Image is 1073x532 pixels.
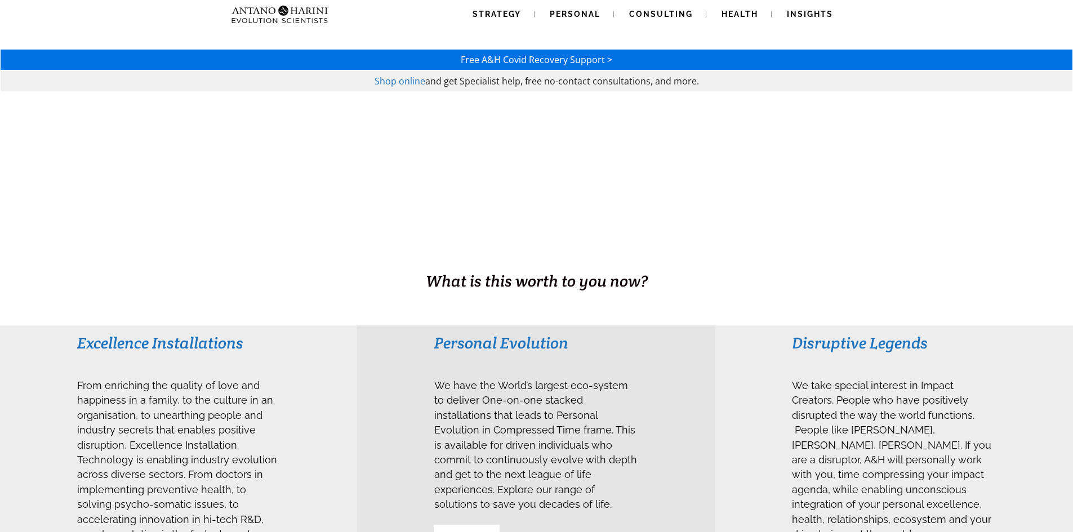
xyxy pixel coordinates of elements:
[629,10,693,19] span: Consulting
[434,333,638,353] h3: Personal Evolution
[375,75,425,87] a: Shop online
[434,379,637,510] span: We have the World’s largest eco-system to deliver One-on-one stacked installations that leads to ...
[550,10,600,19] span: Personal
[425,75,699,87] span: and get Specialist help, free no-contact consultations, and more.
[426,271,648,291] span: What is this worth to you now?
[792,333,995,353] h3: Disruptive Legends
[787,10,833,19] span: Insights
[473,10,521,19] span: Strategy
[77,333,281,353] h3: Excellence Installations
[722,10,758,19] span: Health
[1,246,1072,270] h1: BUSINESS. HEALTH. Family. Legacy
[461,53,612,66] a: Free A&H Covid Recovery Support >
